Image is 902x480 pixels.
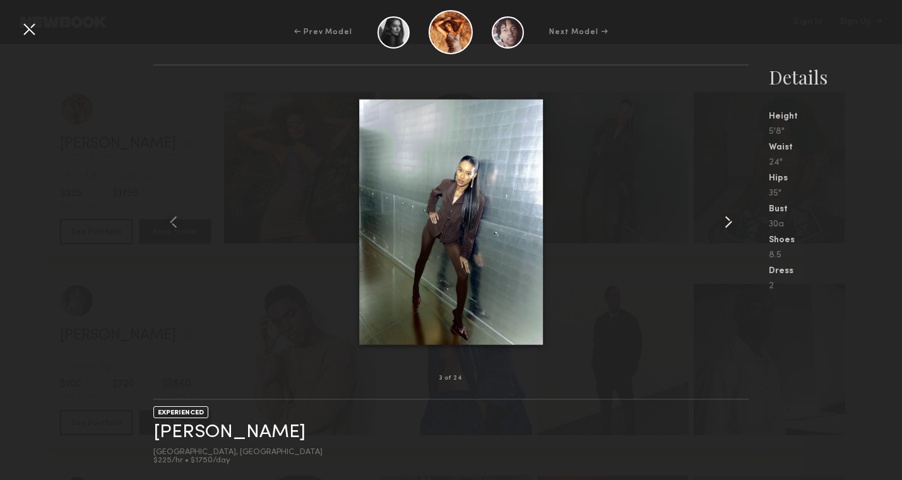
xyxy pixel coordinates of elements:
div: 35" [769,189,902,198]
div: 5'8" [769,127,902,136]
div: Waist [769,143,902,152]
div: 24" [769,158,902,167]
div: Bust [769,205,902,214]
div: [GEOGRAPHIC_DATA], [GEOGRAPHIC_DATA] [153,448,323,457]
div: Height [769,112,902,121]
div: EXPERIENCED [153,406,208,418]
div: Dress [769,267,902,276]
div: Next Model → [549,26,608,38]
div: Hips [769,174,902,183]
div: $225/hr • $1750/day [153,457,323,465]
a: [PERSON_NAME] [153,423,306,442]
div: ← Prev Model [294,26,352,38]
div: Shoes [769,236,902,245]
div: Details [769,64,902,90]
div: 3 of 24 [439,375,462,382]
div: 8.5 [769,251,902,260]
div: 2 [769,282,902,291]
div: 30a [769,220,902,229]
